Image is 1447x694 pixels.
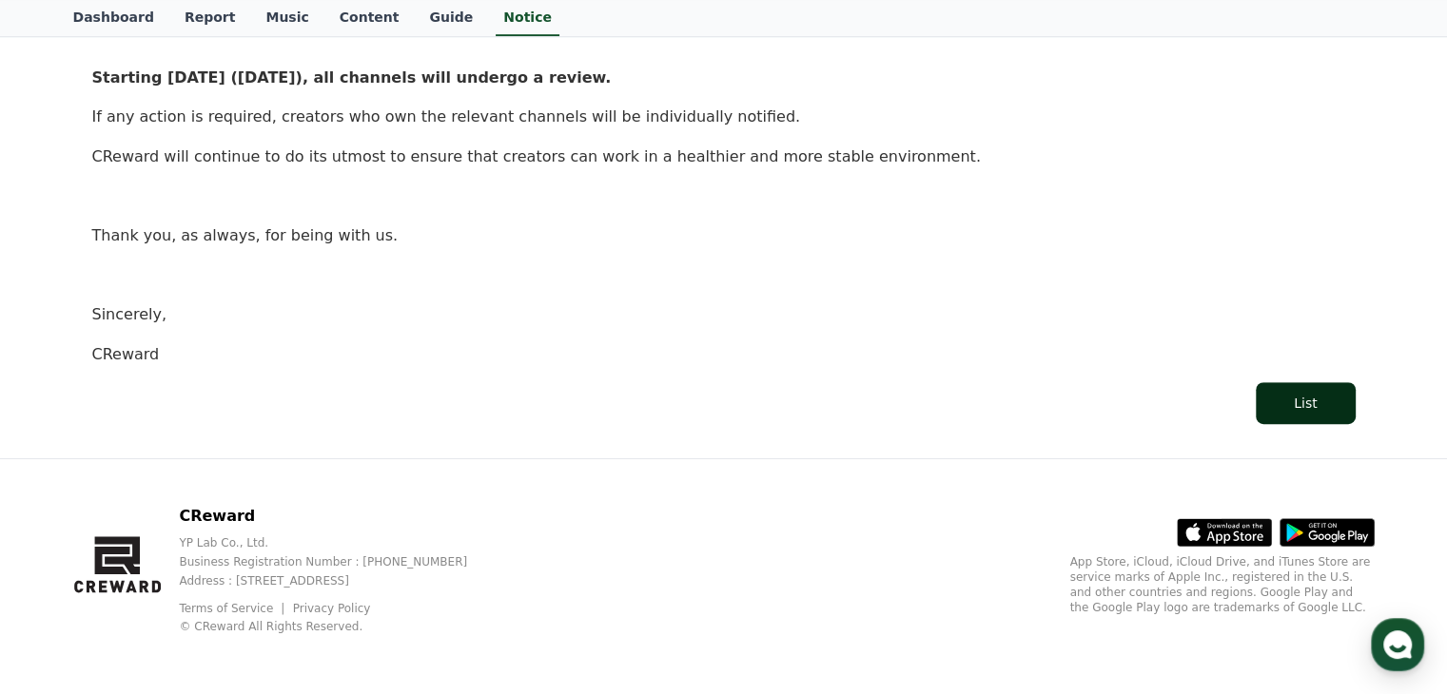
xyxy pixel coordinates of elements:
a: Privacy Policy [293,602,371,615]
p: Address : [STREET_ADDRESS] [179,573,498,588]
p: © CReward All Rights Reserved. [179,619,498,634]
button: List [1256,382,1355,424]
p: CReward will continue to do its utmost to ensure that creators can work in a healthier and more s... [92,145,1356,169]
a: Messages [126,536,245,584]
a: List [92,382,1356,424]
a: Settings [245,536,365,584]
span: Settings [282,565,328,580]
div: List [1294,394,1317,413]
p: Thank you, as always, for being with us. [92,223,1356,248]
span: Home [49,565,82,580]
p: Business Registration Number : [PHONE_NUMBER] [179,554,498,569]
p: YP Lab Co., Ltd. [179,535,498,550]
p: CReward [92,342,1356,367]
p: CReward [179,505,498,528]
p: If any action is required, creators who own the relevant channels will be individually notified. [92,105,1356,129]
p: App Store, iCloud, iCloud Drive, and iTunes Store are service marks of Apple Inc., registered in ... [1070,554,1375,615]
p: Sincerely, [92,302,1356,327]
a: Home [6,536,126,584]
a: Terms of Service [179,602,287,615]
span: Messages [158,566,214,581]
strong: Starting [DATE] ([DATE]), all channels will undergo a review. [92,68,612,87]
